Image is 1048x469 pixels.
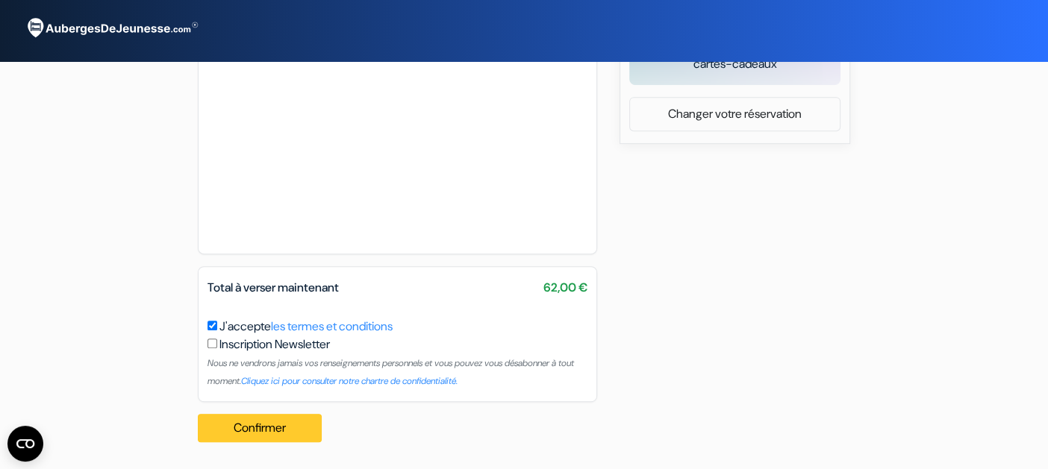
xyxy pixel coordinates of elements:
[7,426,43,462] button: CMP-Widget öffnen
[208,357,574,387] small: Nous ne vendrons jamais vos renseignements personnels et vous pouvez vous désabonner à tout moment.
[198,414,322,442] button: Confirmer
[208,280,339,295] span: Total à verser maintenant
[241,375,458,387] a: Cliquez ici pour consulter notre chartre de confidentialité.
[630,100,840,128] a: Changer votre réservation
[219,336,330,353] label: Inscription Newsletter
[543,279,587,297] span: 62,00 €
[18,8,205,48] img: AubergesDeJeunesse.com
[271,318,393,334] a: les termes et conditions
[219,318,393,336] label: J'accepte
[205,20,590,245] iframe: Cadre de saisie sécurisé pour le paiement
